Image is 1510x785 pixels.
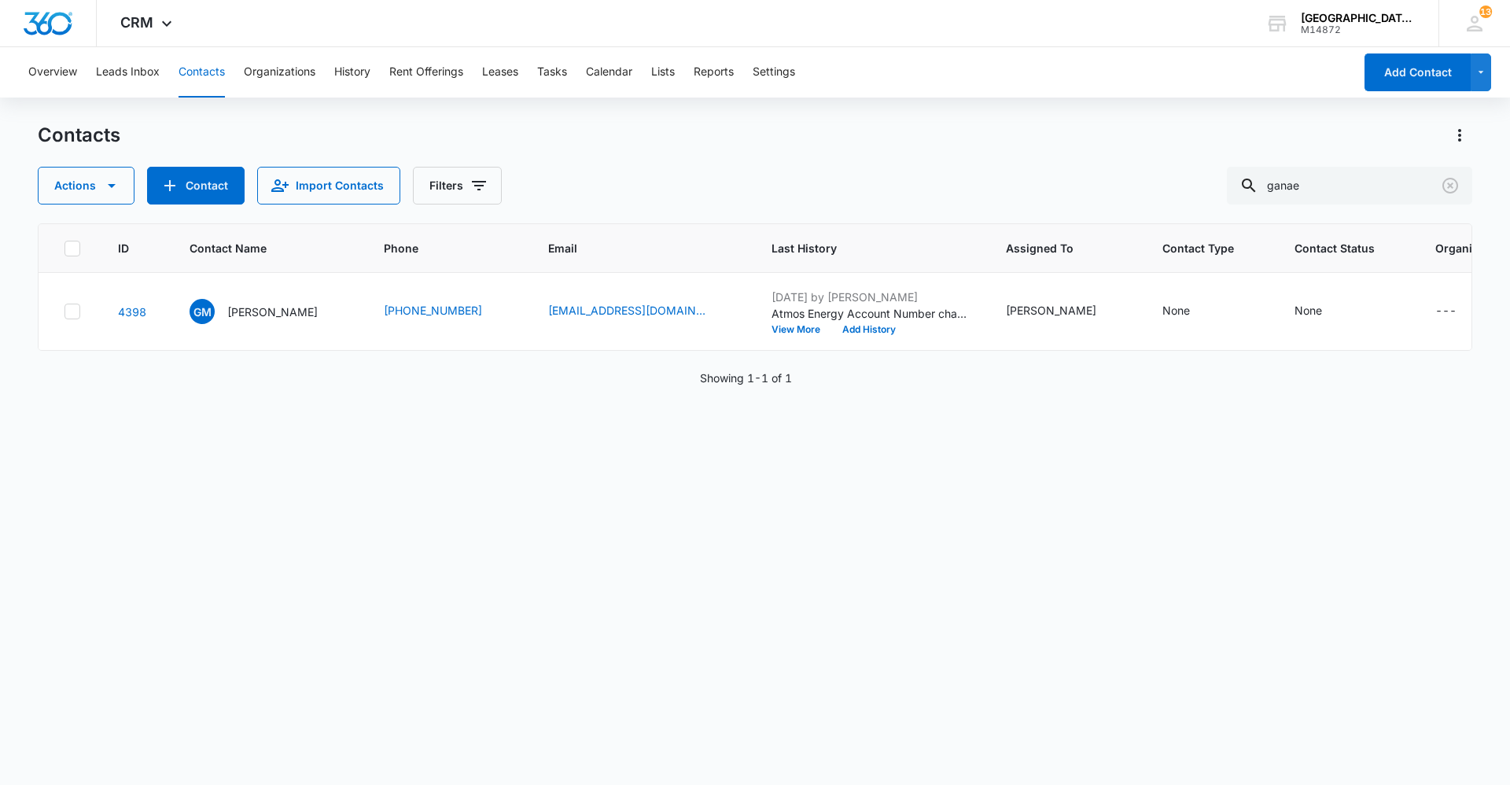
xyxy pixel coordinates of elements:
span: Last History [772,240,945,256]
button: Leads Inbox [96,47,160,98]
div: Contact Type - None - Select to Edit Field [1162,302,1218,321]
button: Actions [38,167,134,205]
button: Settings [753,47,795,98]
button: Lists [651,47,675,98]
p: Atmos Energy Account Number changed to 307489550. [772,305,968,322]
button: View More [772,325,831,334]
a: [PHONE_NUMBER] [384,302,482,319]
div: Contact Name - Ganae Mitchell - Select to Edit Field [190,299,346,324]
input: Search Contacts [1227,167,1472,205]
button: Reports [694,47,734,98]
button: Import Contacts [257,167,400,205]
a: Navigate to contact details page for Ganae Mitchell [118,305,146,319]
button: History [334,47,370,98]
button: Organizations [244,47,315,98]
button: Actions [1447,123,1472,148]
button: Add Contact [1365,53,1471,91]
span: Organization [1435,240,1506,256]
div: notifications count [1479,6,1492,18]
span: Contact Type [1162,240,1234,256]
button: Calendar [586,47,632,98]
span: Assigned To [1006,240,1102,256]
button: Overview [28,47,77,98]
button: Leases [482,47,518,98]
button: Filters [413,167,502,205]
div: None [1162,302,1190,319]
div: [PERSON_NAME] [1006,302,1096,319]
div: account id [1301,24,1416,35]
div: Assigned To - Mia Villalba - Select to Edit Field [1006,302,1125,321]
button: Add History [831,325,907,334]
a: [EMAIL_ADDRESS][DOMAIN_NAME] [548,302,705,319]
h1: Contacts [38,123,120,147]
div: --- [1435,302,1457,321]
div: account name [1301,12,1416,24]
span: CRM [120,14,153,31]
button: Add Contact [147,167,245,205]
div: Phone - (970) 815-0306 - Select to Edit Field [384,302,510,321]
span: Contact Status [1295,240,1375,256]
p: Showing 1-1 of 1 [700,370,792,386]
div: None [1295,302,1322,319]
div: Organization - - Select to Edit Field [1435,302,1485,321]
p: [DATE] by [PERSON_NAME] [772,289,968,305]
button: Clear [1438,173,1463,198]
span: 13 [1479,6,1492,18]
p: [PERSON_NAME] [227,304,318,320]
button: Rent Offerings [389,47,463,98]
button: Contacts [179,47,225,98]
div: Email - Ganae1014@gmail.com - Select to Edit Field [548,302,734,321]
span: Contact Name [190,240,323,256]
div: Contact Status - None - Select to Edit Field [1295,302,1350,321]
span: Phone [384,240,488,256]
span: GM [190,299,215,324]
button: Tasks [537,47,567,98]
span: Email [548,240,711,256]
span: ID [118,240,129,256]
